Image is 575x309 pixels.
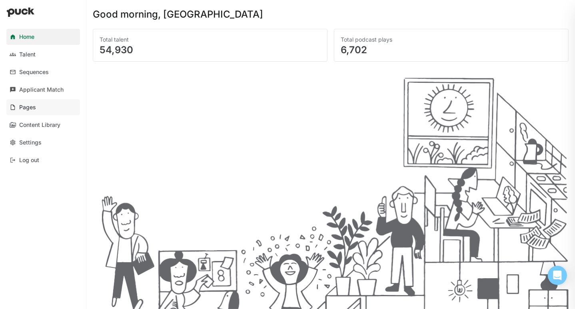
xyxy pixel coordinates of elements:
[6,99,80,115] a: Pages
[6,117,80,133] a: Content Library
[19,157,39,164] div: Log out
[6,64,80,80] a: Sequences
[6,134,80,150] a: Settings
[19,104,36,111] div: Pages
[6,82,80,98] a: Applicant Match
[19,86,64,93] div: Applicant Match
[19,122,60,128] div: Content Library
[6,46,80,62] a: Talent
[19,34,34,40] div: Home
[548,266,567,285] div: Open Intercom Messenger
[100,45,321,55] div: 54,930
[341,36,562,44] div: Total podcast plays
[19,69,49,76] div: Sequences
[19,139,42,146] div: Settings
[341,45,562,55] div: 6,702
[6,29,80,45] a: Home
[100,36,321,44] div: Total talent
[93,10,263,19] div: Good morning, [GEOGRAPHIC_DATA]
[19,51,36,58] div: Talent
